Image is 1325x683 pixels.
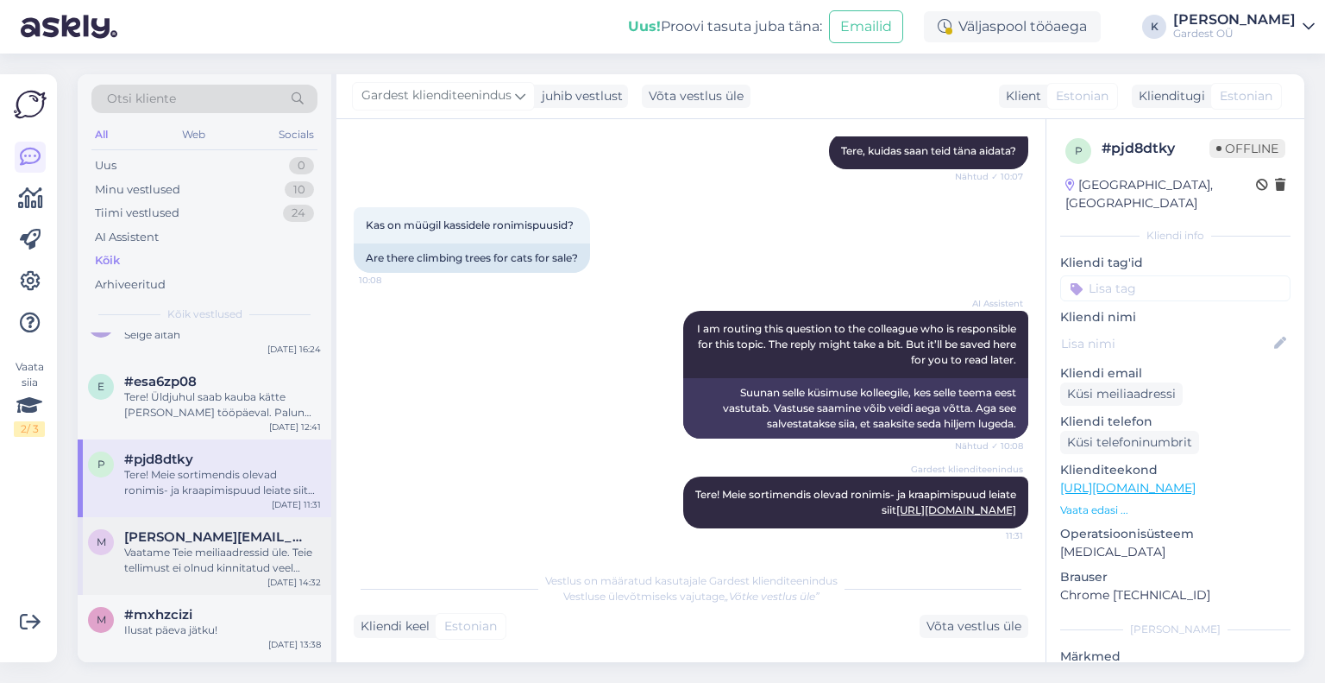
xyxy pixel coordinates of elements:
[1075,144,1083,157] span: p
[124,545,321,576] div: Vaatame Teie meiliaadressid üle. Teie tellimust ei olnud kinnitatud veel kuna pidime [PERSON_NAME...
[1173,27,1296,41] div: Gardest OÜ
[958,297,1023,310] span: AI Assistent
[1060,622,1290,637] div: [PERSON_NAME]
[289,157,314,174] div: 0
[1060,648,1290,666] p: Märkmed
[1060,543,1290,561] p: [MEDICAL_DATA]
[95,205,179,222] div: Tiimi vestlused
[95,252,120,269] div: Kõik
[354,617,430,636] div: Kliendi keel
[124,467,321,498] div: Tere! Meie sortimendis olevad ronimis- ja kraapimispuud leiate siit [URL][DOMAIN_NAME]
[697,322,1019,366] span: I am routing this question to the colleague who is responsible for this topic. The reply might ta...
[1173,13,1296,27] div: [PERSON_NAME]
[628,16,822,37] div: Proovi tasuta juba täna:
[1060,364,1290,383] p: Kliendi email
[95,276,166,294] div: Arhiveeritud
[896,503,1016,516] a: [URL][DOMAIN_NAME]
[14,359,45,437] div: Vaata siia
[1060,525,1290,543] p: Operatsioonisüsteem
[97,613,106,626] span: m
[444,617,497,636] span: Estonian
[955,170,1023,183] span: Nähtud ✓ 10:07
[841,144,1016,157] span: Tere, kuidas saan teid täna aidata?
[354,243,590,273] div: Are there climbing trees for cats for sale?
[268,638,321,651] div: [DATE] 13:38
[124,327,321,343] div: Selge aitäh
[1209,139,1285,158] span: Offline
[267,576,321,589] div: [DATE] 14:32
[683,378,1028,439] div: Suunan selle küsimuse kolleegile, kes selle teema eest vastutab. Vastuse saamine võib veidi aega ...
[285,181,314,199] div: 10
[361,86,512,105] span: Gardest klienditeenindus
[179,123,209,146] div: Web
[124,452,193,467] span: #pjd8dtky
[124,374,197,389] span: #esa6zp08
[1060,228,1290,243] div: Kliendi info
[924,11,1101,42] div: Väljaspool tööaega
[14,421,45,437] div: 2 / 3
[359,274,424,287] span: 10:08
[1060,586,1290,604] p: Chrome [TECHNICAL_ID]
[1220,87,1272,105] span: Estonian
[124,623,321,638] div: Ilusat päeva jätku!
[1061,334,1271,353] input: Lisa nimi
[97,380,104,393] span: e
[269,421,321,433] div: [DATE] 12:41
[1132,87,1205,105] div: Klienditugi
[1060,461,1290,479] p: Klienditeekond
[563,590,819,603] span: Vestluse ülevõtmiseks vajutage
[1060,383,1183,406] div: Küsi meiliaadressi
[1060,568,1290,586] p: Brauser
[920,615,1028,638] div: Võta vestlus üle
[95,229,159,246] div: AI Assistent
[1060,480,1196,496] a: [URL][DOMAIN_NAME]
[999,87,1041,105] div: Klient
[366,218,574,231] span: Kas on müügil kassidele ronimispuusid?
[955,440,1023,452] span: Nähtud ✓ 10:08
[911,463,1023,476] span: Gardest klienditeenindus
[91,123,111,146] div: All
[124,389,321,421] div: Tere! Üldjuhul saab kauba kätte [PERSON_NAME] tööpäeval. Palun oota kindlasti e-kirja, et tellimu...
[272,498,321,511] div: [DATE] 11:31
[1056,87,1108,105] span: Estonian
[1060,308,1290,326] p: Kliendi nimi
[167,307,242,322] span: Kõik vestlused
[1060,503,1290,518] p: Vaata edasi ...
[95,181,180,199] div: Minu vestlused
[1060,413,1290,431] p: Kliendi telefon
[283,205,314,222] div: 24
[535,87,623,105] div: juhib vestlust
[545,574,838,587] span: Vestlus on määratud kasutajale Gardest klienditeenindus
[1060,275,1290,301] input: Lisa tag
[275,123,317,146] div: Socials
[97,458,105,471] span: p
[642,85,750,108] div: Võta vestlus üle
[14,88,47,121] img: Askly Logo
[124,607,192,623] span: #mxhzcizi
[958,529,1023,542] span: 11:31
[628,18,661,35] b: Uus!
[1102,138,1209,159] div: # pjd8dtky
[267,343,321,356] div: [DATE] 16:24
[1060,431,1199,454] div: Küsi telefoninumbrit
[1173,13,1315,41] a: [PERSON_NAME]Gardest OÜ
[95,157,116,174] div: Uus
[97,535,106,548] span: m
[1142,15,1166,39] div: K
[829,10,903,43] button: Emailid
[1060,254,1290,272] p: Kliendi tag'id
[695,488,1019,516] span: Tere! Meie sortimendis olevad ronimis- ja kraapimispuud leiate siit
[124,529,304,545] span: merita.soome@mail.ee
[725,590,819,603] i: „Võtke vestlus üle”
[107,90,176,108] span: Otsi kliente
[1065,176,1256,212] div: [GEOGRAPHIC_DATA], [GEOGRAPHIC_DATA]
